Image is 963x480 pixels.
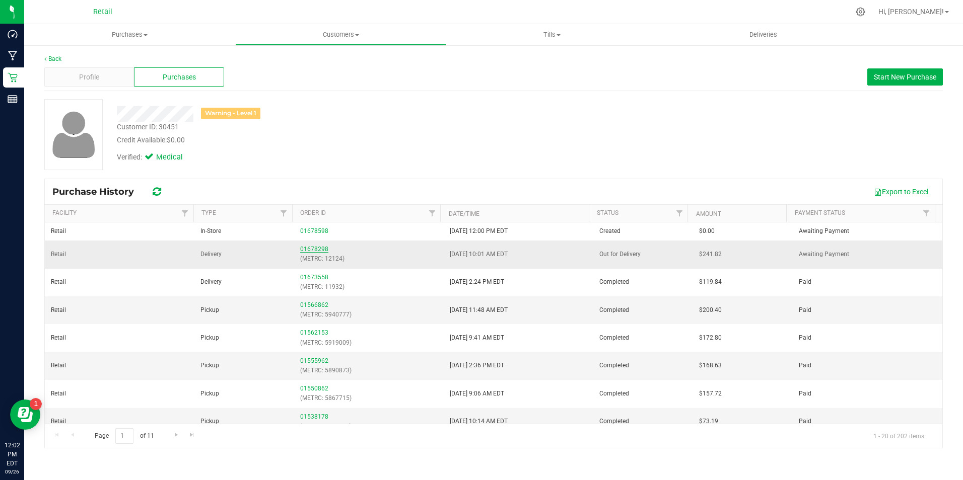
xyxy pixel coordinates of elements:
[30,398,42,410] iframe: Resource center unread badge
[424,205,440,222] a: Filter
[51,389,66,398] span: Retail
[201,209,216,216] a: Type
[300,209,326,216] a: Order ID
[300,338,438,348] p: (METRC: 5919009)
[597,209,618,216] a: Status
[51,333,66,343] span: Retail
[5,441,20,468] p: 12:02 PM EDT
[163,72,196,83] span: Purchases
[699,277,722,287] span: $119.84
[799,250,849,259] span: Awaiting Payment
[300,246,328,253] a: 01678298
[918,205,935,222] a: Filter
[799,226,849,236] span: Awaiting Payment
[200,250,222,259] span: Delivery
[115,428,133,444] input: 1
[300,413,328,420] a: 01538178
[699,389,722,398] span: $157.72
[300,357,328,364] a: 01555962
[51,250,66,259] span: Retail
[8,51,18,61] inline-svg: Manufacturing
[799,361,811,370] span: Paid
[878,8,944,16] span: Hi, [PERSON_NAME]!
[699,417,718,426] span: $73.19
[86,428,162,444] span: Page of 11
[200,305,219,315] span: Pickup
[799,277,811,287] span: Paid
[449,210,479,217] a: Date/Time
[854,7,867,17] div: Manage settings
[300,254,438,264] p: (METRC: 12124)
[167,136,185,144] span: $0.00
[5,468,20,475] p: 09/26
[300,385,328,392] a: 01550862
[201,108,260,119] div: Warning - Level 1
[699,305,722,315] span: $200.40
[300,301,328,308] a: 01566862
[599,361,629,370] span: Completed
[799,333,811,343] span: Paid
[300,393,438,403] p: (METRC: 5867715)
[300,274,328,281] a: 01673558
[200,417,219,426] span: Pickup
[795,209,845,216] a: Payment Status
[200,226,221,236] span: In-Store
[300,310,438,319] p: (METRC: 5940777)
[200,277,222,287] span: Delivery
[200,389,219,398] span: Pickup
[200,333,219,343] span: Pickup
[176,205,193,222] a: Filter
[696,210,721,217] a: Amount
[51,226,66,236] span: Retail
[51,361,66,370] span: Retail
[450,333,504,343] span: [DATE] 9:41 AM EDT
[156,152,196,163] span: Medical
[867,68,943,86] button: Start New Purchase
[24,24,235,45] a: Purchases
[235,24,446,45] a: Customers
[799,305,811,315] span: Paid
[799,417,811,426] span: Paid
[51,417,66,426] span: Retail
[300,227,328,234] a: 01678598
[52,209,77,216] a: Facility
[799,389,811,398] span: Paid
[450,277,504,287] span: [DATE] 2:24 PM EDT
[450,417,508,426] span: [DATE] 10:14 AM EDT
[450,226,508,236] span: [DATE] 12:00 PM EDT
[671,205,687,222] a: Filter
[599,389,629,398] span: Completed
[10,399,40,430] iframe: Resource center
[599,226,621,236] span: Created
[93,8,112,16] span: Retail
[736,30,791,39] span: Deliveries
[450,305,508,315] span: [DATE] 11:48 AM EDT
[47,109,100,161] img: user-icon.png
[699,226,715,236] span: $0.00
[200,361,219,370] span: Pickup
[599,277,629,287] span: Completed
[52,186,144,197] span: Purchase History
[699,250,722,259] span: $241.82
[450,389,504,398] span: [DATE] 9:06 AM EDT
[300,282,438,292] p: (METRC: 11932)
[599,305,629,315] span: Completed
[8,72,18,83] inline-svg: Retail
[865,428,932,443] span: 1 - 20 of 202 items
[658,24,869,45] a: Deliveries
[599,250,641,259] span: Out for Delivery
[24,30,235,39] span: Purchases
[185,428,199,442] a: Go to the last page
[599,333,629,343] span: Completed
[79,72,99,83] span: Profile
[44,55,61,62] a: Back
[599,417,629,426] span: Completed
[447,24,658,45] a: Tills
[169,428,183,442] a: Go to the next page
[300,329,328,336] a: 01562153
[51,277,66,287] span: Retail
[874,73,936,81] span: Start New Purchase
[8,29,18,39] inline-svg: Dashboard
[450,250,508,259] span: [DATE] 10:01 AM EDT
